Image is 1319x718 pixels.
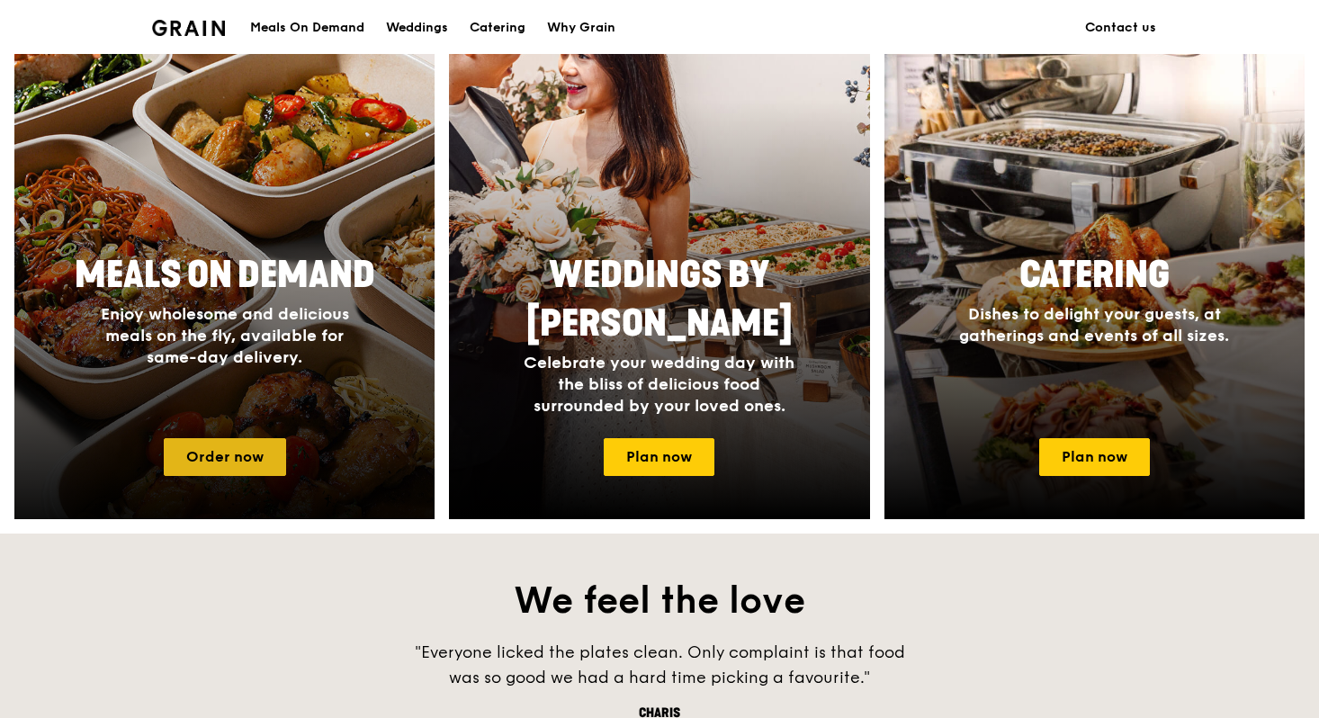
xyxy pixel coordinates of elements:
[1039,438,1150,476] a: Plan now
[250,1,364,55] div: Meals On Demand
[536,1,626,55] a: Why Grain
[375,1,459,55] a: Weddings
[959,304,1229,346] span: Dishes to delight your guests, at gatherings and events of all sizes.
[164,438,286,476] a: Order now
[386,1,448,55] div: Weddings
[1074,1,1167,55] a: Contact us
[459,1,536,55] a: Catering
[101,304,349,367] span: Enjoy wholesome and delicious meals on the fly, available for same-day delivery.
[526,254,793,346] span: Weddings by [PERSON_NAME]
[152,20,225,36] img: Grain
[470,1,525,55] div: Catering
[524,353,794,416] span: Celebrate your wedding day with the bliss of delicious food surrounded by your loved ones.
[75,254,375,297] span: Meals On Demand
[1019,254,1170,297] span: Catering
[604,438,714,476] a: Plan now
[547,1,615,55] div: Why Grain
[390,640,929,690] div: "Everyone licked the plates clean. Only complaint is that food was so good we had a hard time pic...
